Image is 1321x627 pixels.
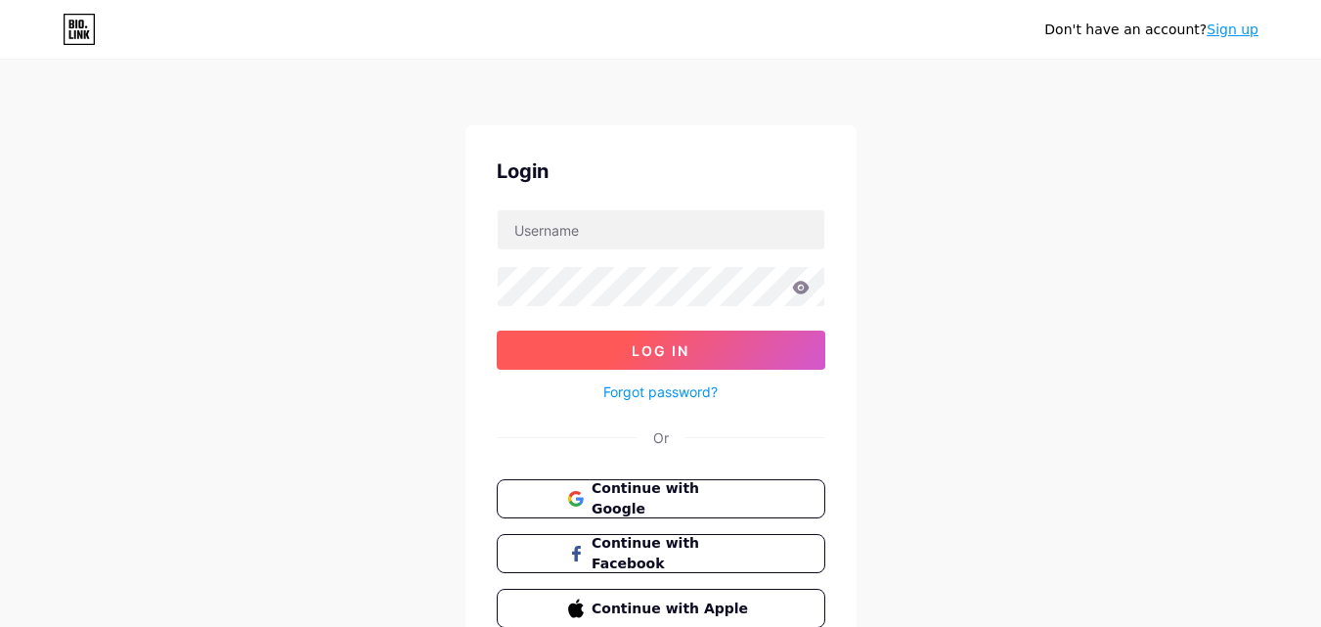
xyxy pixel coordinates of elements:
[632,342,689,359] span: Log In
[653,427,669,448] div: Or
[592,478,753,519] span: Continue with Google
[592,599,753,619] span: Continue with Apple
[497,157,825,186] div: Login
[1044,20,1258,40] div: Don't have an account?
[497,534,825,573] button: Continue with Facebook
[498,210,824,249] input: Username
[497,331,825,370] button: Log In
[603,381,718,402] a: Forgot password?
[497,479,825,518] button: Continue with Google
[1207,22,1258,37] a: Sign up
[592,533,753,574] span: Continue with Facebook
